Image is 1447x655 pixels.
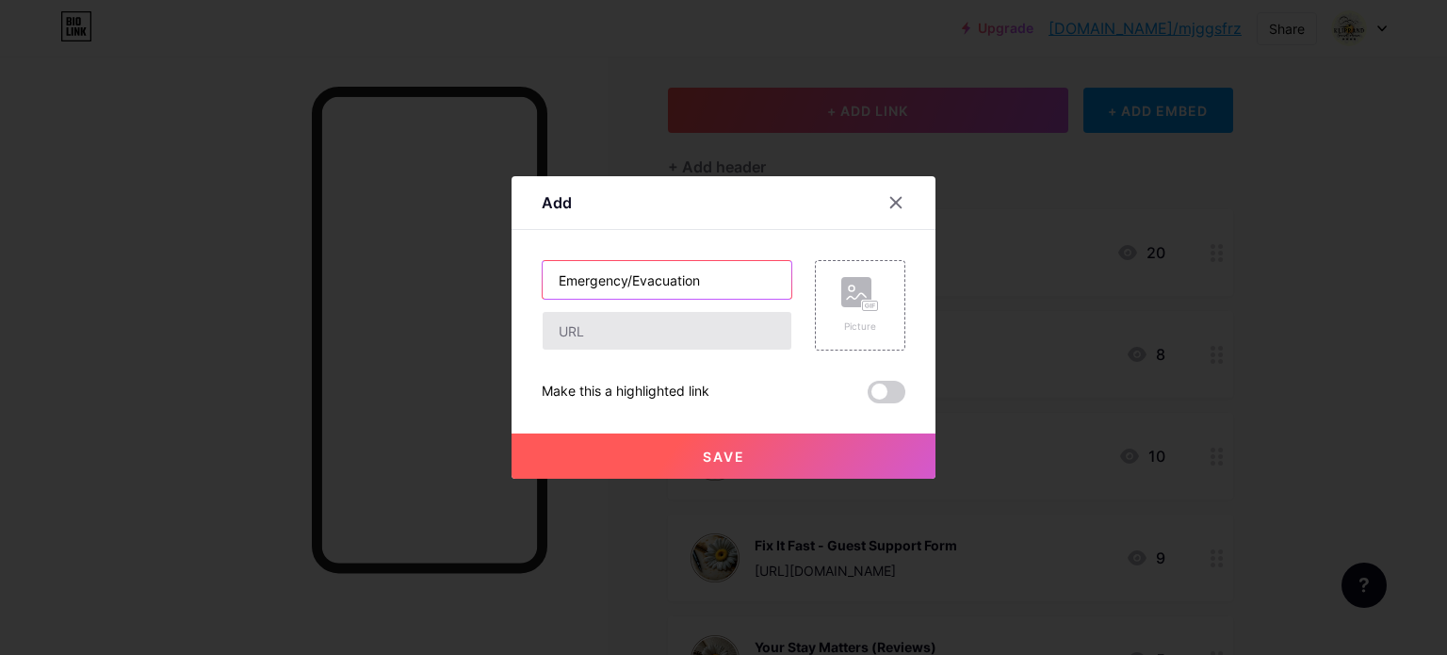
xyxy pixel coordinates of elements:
[542,191,572,214] div: Add
[542,381,709,403] div: Make this a highlighted link
[703,449,745,465] span: Save
[543,261,791,299] input: Title
[512,434,935,479] button: Save
[543,312,791,350] input: URL
[841,319,879,334] div: Picture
